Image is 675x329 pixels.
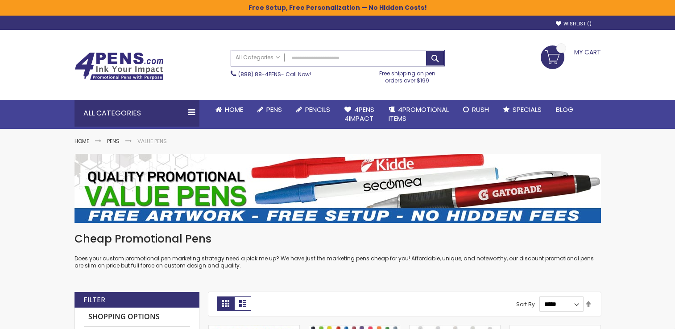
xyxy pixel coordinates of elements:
[75,232,601,246] h1: Cheap Promotional Pens
[75,154,601,223] img: Value Pens
[337,100,381,129] a: 4Pens4impact
[231,50,285,65] a: All Categories
[305,105,330,114] span: Pencils
[75,137,89,145] a: Home
[137,137,167,145] strong: Value Pens
[389,105,449,123] span: 4PROMOTIONAL ITEMS
[370,66,445,84] div: Free shipping on pen orders over $199
[75,232,601,270] div: Does your custom promotional pen marketing strategy need a pick me up? We have just the marketing...
[381,100,456,129] a: 4PROMOTIONALITEMS
[238,70,311,78] span: - Call Now!
[217,296,234,311] strong: Grid
[83,295,105,305] strong: Filter
[75,52,164,81] img: 4Pens Custom Pens and Promotional Products
[225,105,243,114] span: Home
[456,100,496,119] a: Rush
[238,70,281,78] a: (888) 88-4PENS
[75,100,199,127] div: All Categories
[496,100,549,119] a: Specials
[344,105,374,123] span: 4Pens 4impact
[556,21,592,27] a: Wishlist
[516,300,535,308] label: Sort By
[84,308,190,327] strong: Shopping Options
[250,100,289,119] a: Pens
[236,54,280,61] span: All Categories
[513,105,542,114] span: Specials
[472,105,489,114] span: Rush
[549,100,580,119] a: Blog
[107,137,120,145] a: Pens
[266,105,282,114] span: Pens
[556,105,573,114] span: Blog
[289,100,337,119] a: Pencils
[208,100,250,119] a: Home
